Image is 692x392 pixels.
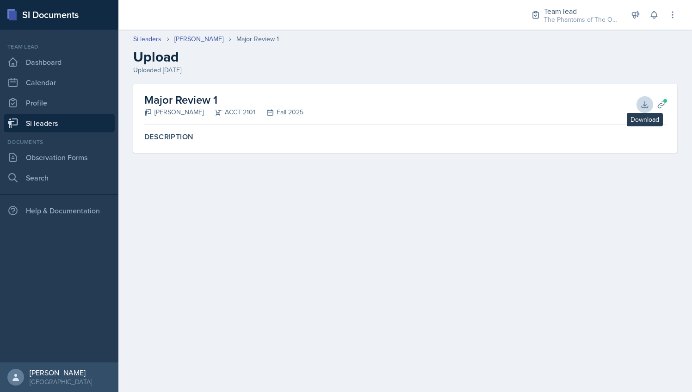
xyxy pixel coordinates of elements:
label: Description [144,132,666,142]
div: [PERSON_NAME] [144,107,204,117]
div: Uploaded [DATE] [133,65,677,75]
div: Major Review 1 [236,34,279,44]
div: Team lead [4,43,115,51]
div: ACCT 2101 [204,107,255,117]
a: Si leaders [4,114,115,132]
div: [PERSON_NAME] [30,368,92,377]
button: Download [636,96,653,113]
a: [PERSON_NAME] [174,34,223,44]
div: Team lead [544,6,618,17]
a: Calendar [4,73,115,92]
h2: Upload [133,49,677,65]
div: Fall 2025 [255,107,303,117]
a: Profile [4,93,115,112]
a: Search [4,168,115,187]
div: Documents [4,138,115,146]
a: Observation Forms [4,148,115,167]
div: The Phantoms of The Opera / Fall 2025 [544,15,618,25]
div: Help & Documentation [4,201,115,220]
h2: Major Review 1 [144,92,303,108]
div: [GEOGRAPHIC_DATA] [30,377,92,386]
a: Dashboard [4,53,115,71]
a: Si leaders [133,34,161,44]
